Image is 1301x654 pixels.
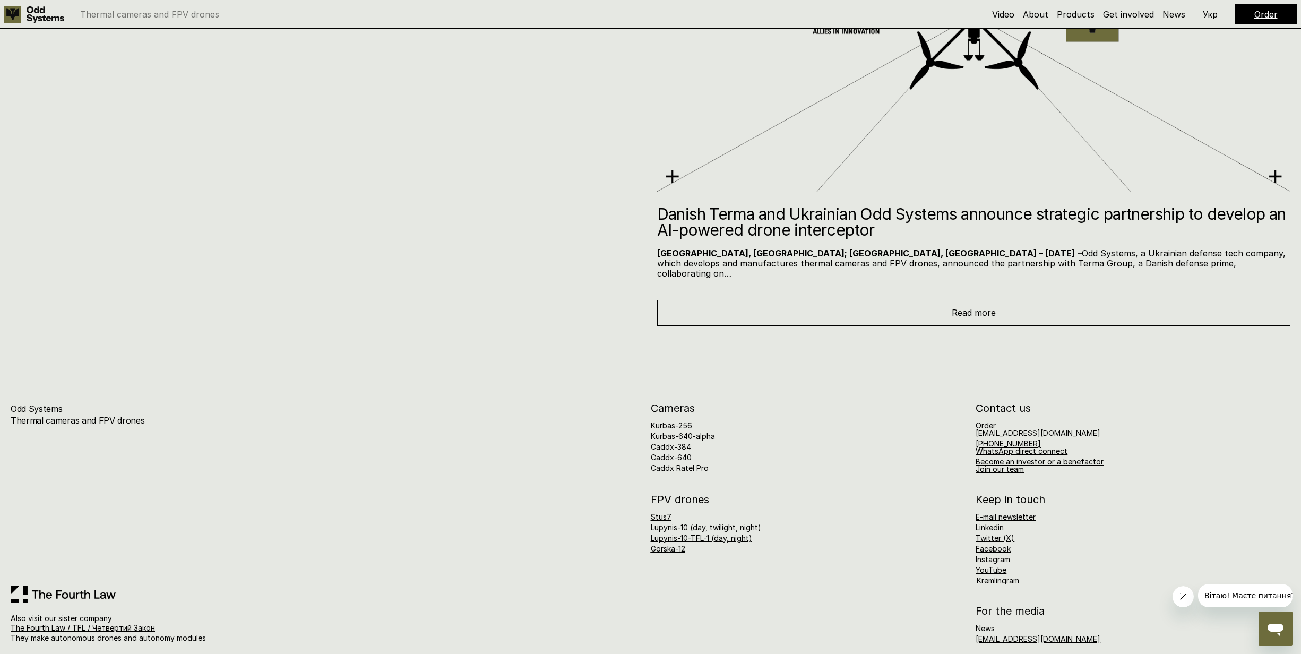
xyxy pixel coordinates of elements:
a: [EMAIL_ADDRESS][DOMAIN_NAME] [976,634,1100,643]
a: Caddx-384 [651,442,691,451]
a: Lupynis-10 (day, twilight, night) [651,523,761,532]
h6: Order [EMAIL_ADDRESS][DOMAIN_NAME] [976,422,1100,437]
a: Gorska-12 [651,544,685,553]
p: Thermal cameras and FPV drones [80,10,219,19]
p: Odd Systems, a Ukrainian defense tech company, which develops and manufactures thermal cameras an... [657,248,1291,279]
h2: Cameras [651,403,966,414]
span: Вітаю! Маєте питання? [6,7,97,16]
iframe: Close message [1173,586,1194,607]
p: Укр [1203,10,1218,19]
a: News [976,624,995,633]
h2: Contact us [976,403,1290,414]
a: YouTube [976,565,1006,574]
a: About [1023,9,1048,20]
a: Kurbas-256 [651,421,692,430]
h2: For the media [976,606,1290,616]
a: Order [1254,9,1278,20]
a: Instagram [976,555,1010,564]
a: Twitter (X) [976,533,1014,543]
a: Stus7 [651,512,671,521]
a: Caddx-640 [651,453,692,462]
iframe: Button to launch messaging window [1259,612,1293,646]
span: Read more [952,307,996,318]
h2: Danish Terma and Ukrainian Odd Systems announce strategic partnership to develop an AI-powered dr... [657,206,1291,238]
h4: Odd Systems Thermal cameras and FPV drones [11,403,252,438]
p: Also visit our sister company They make autonomous drones and autonomy modules [11,614,289,643]
a: Lupynis-10-TFL-1 (day, night) [651,533,752,543]
a: News [1162,9,1185,20]
iframe: Message from company [1198,584,1293,607]
a: Join our team [976,464,1024,474]
a: E-mail newsletter [976,512,1036,521]
a: The Fourth Law / TFL / Четвертий Закон [11,623,155,632]
strong: – [1078,248,1082,259]
a: Facebook [976,544,1011,553]
h2: FPV drones [651,494,966,505]
strong: [GEOGRAPHIC_DATA], [GEOGRAPHIC_DATA]; [GEOGRAPHIC_DATA], [GEOGRAPHIC_DATA] – [DATE] [657,248,1075,259]
a: Video [992,9,1014,20]
a: [PHONE_NUMBER]WhatsApp direct connect [976,439,1067,455]
h2: Keep in touch [976,494,1045,505]
a: Caddx Ratel Pro [651,463,709,472]
a: Get involved [1103,9,1154,20]
a: Become an investor or a benefactor [976,457,1104,466]
a: Kurbas-640-alpha [651,432,715,441]
a: Products [1057,9,1095,20]
a: Linkedin [976,523,1004,532]
a: Kremlingram [977,576,1019,585]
